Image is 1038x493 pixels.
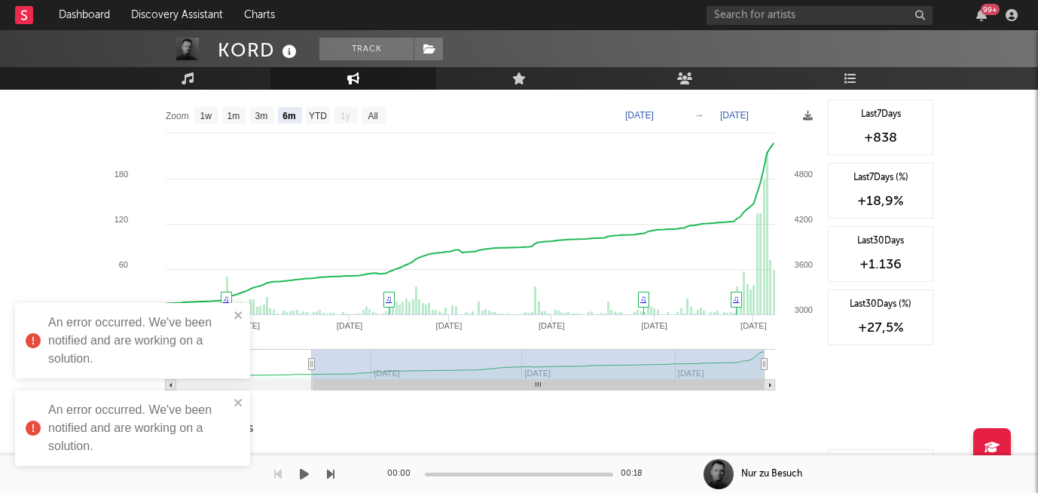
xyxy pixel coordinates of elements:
text: 3m [255,111,268,121]
text: 1m [227,111,240,121]
text: 3000 [795,305,813,314]
button: close [234,397,244,411]
a: ♫ [733,294,739,303]
div: +838 [836,129,925,147]
div: 99 + [981,4,1000,15]
text: [DATE] [539,321,565,330]
text: [DATE] [740,321,767,330]
div: KORD [218,38,301,63]
div: An error occurred. We've been notified and are working on a solution. [48,314,229,368]
text: 6m [282,111,295,121]
text: 4200 [795,215,813,224]
text: [DATE] [337,321,363,330]
div: Nur zu Besuch [741,467,802,481]
text: YTD [309,111,327,121]
button: Track [319,38,414,60]
div: An error occurred. We've been notified and are working on a solution. [48,401,229,455]
div: Last 30 Days [836,234,925,248]
input: Search for artists [707,6,933,25]
div: Last 7 Days (%) [836,171,925,185]
text: 180 [114,170,128,179]
button: 99+ [976,9,987,21]
text: 1y [340,111,350,121]
text: 3600 [795,260,813,269]
text: 120 [114,215,128,224]
div: +18,9 % [836,192,925,210]
text: 1w [200,111,212,121]
div: +27,5 % [836,319,925,337]
a: ♫ [640,294,646,303]
a: ♫ [386,294,392,303]
text: [DATE] [625,110,654,121]
div: Last 7 Days [836,108,925,121]
a: ♫ [223,294,229,303]
text: 60 [119,260,128,269]
text: 4800 [795,170,813,179]
div: +1.136 [836,256,925,274]
text: [DATE] [720,110,749,121]
button: close [234,309,244,323]
div: 00:00 [387,465,417,483]
text: All [368,111,377,121]
text: [DATE] [641,321,667,330]
text: [DATE] [234,321,260,330]
div: Last 30 Days (%) [836,298,925,311]
div: 00:18 [621,465,651,483]
text: Zoom [166,111,189,121]
text: [DATE] [436,321,463,330]
text: → [695,110,704,121]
